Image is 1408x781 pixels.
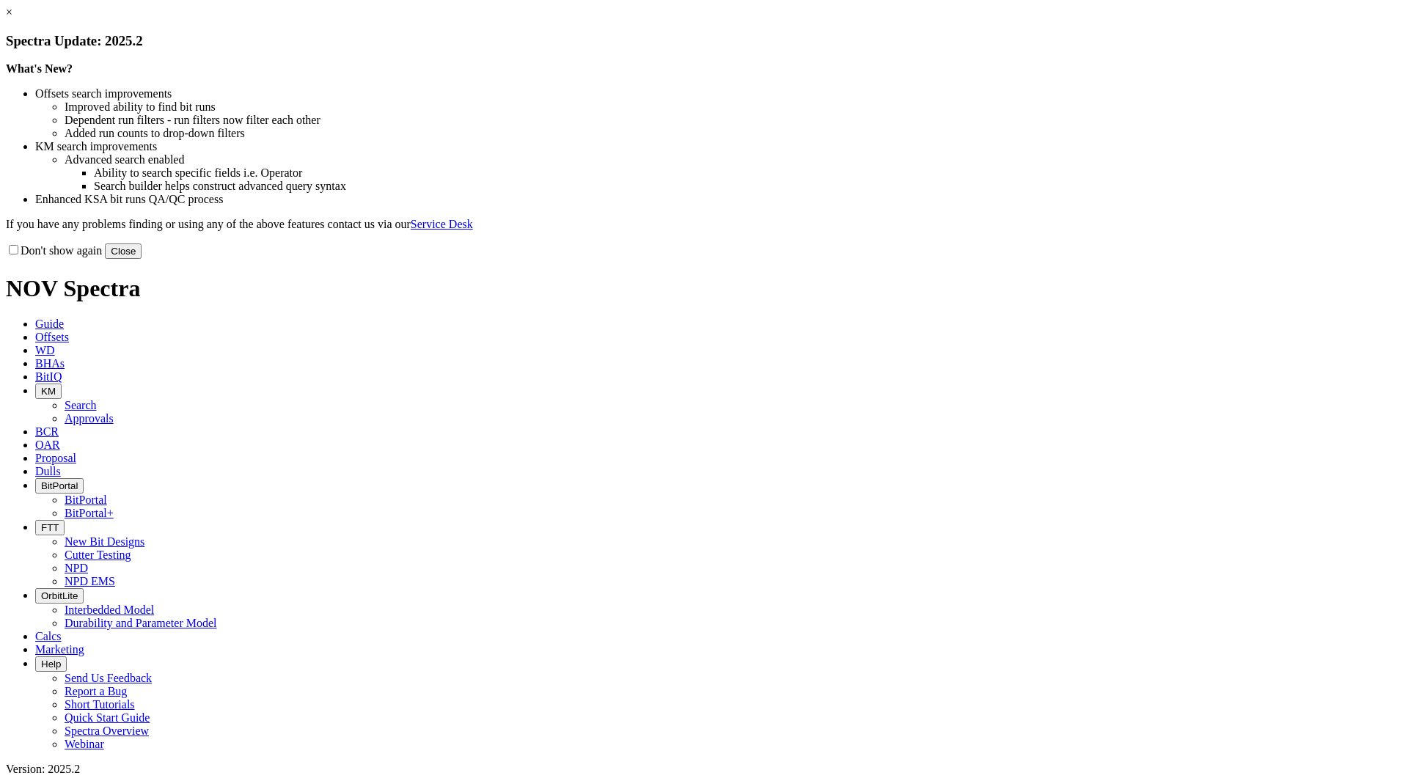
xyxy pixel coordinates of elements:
a: New Bit Designs [65,535,144,548]
button: Close [105,243,142,259]
li: KM search improvements [35,140,1402,153]
span: OrbitLite [41,590,78,601]
a: Report a Bug [65,685,127,697]
li: Offsets search improvements [35,87,1402,100]
h1: NOV Spectra [6,275,1402,302]
span: Dulls [35,465,61,477]
span: FTT [41,522,59,533]
a: Interbedded Model [65,604,154,616]
a: Search [65,399,97,411]
span: WD [35,344,55,356]
a: Service Desk [411,218,473,230]
label: Don't show again [6,244,102,257]
a: BitPortal [65,494,107,506]
span: BitIQ [35,370,62,383]
span: BCR [35,425,59,438]
span: Help [41,659,61,670]
li: Improved ability to find bit runs [65,100,1402,114]
span: BHAs [35,357,65,370]
a: NPD EMS [65,575,115,587]
a: Short Tutorials [65,698,135,711]
span: BitPortal [41,480,78,491]
li: Dependent run filters - run filters now filter each other [65,114,1402,127]
span: Guide [35,318,64,330]
span: Proposal [35,452,76,464]
a: Webinar [65,738,104,750]
a: Send Us Feedback [65,672,152,684]
li: Search builder helps construct advanced query syntax [94,180,1402,193]
input: Don't show again [9,245,18,254]
li: Enhanced KSA bit runs QA/QC process [35,193,1402,206]
a: Cutter Testing [65,549,131,561]
li: Advanced search enabled [65,153,1402,166]
h3: Spectra Update: 2025.2 [6,33,1402,49]
strong: What's New? [6,62,73,75]
span: KM [41,386,56,397]
p: If you have any problems finding or using any of the above features contact us via our [6,218,1402,231]
div: Version: 2025.2 [6,763,1402,776]
a: BitPortal+ [65,507,114,519]
a: × [6,6,12,18]
li: Added run counts to drop-down filters [65,127,1402,140]
a: Durability and Parameter Model [65,617,217,629]
a: Approvals [65,412,114,425]
a: Quick Start Guide [65,711,150,724]
span: Marketing [35,643,84,656]
span: Calcs [35,630,62,642]
a: Spectra Overview [65,725,149,737]
li: Ability to search specific fields i.e. Operator [94,166,1402,180]
a: NPD [65,562,88,574]
span: OAR [35,439,60,451]
span: Offsets [35,331,69,343]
